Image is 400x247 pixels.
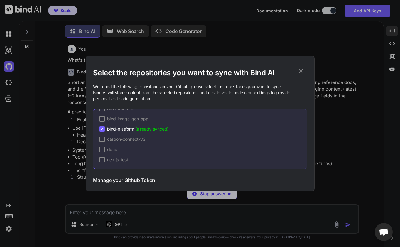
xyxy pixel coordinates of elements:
span: bind-platform [107,126,169,132]
span: (already synced) [135,126,169,131]
h3: Manage your Github Token [93,177,155,184]
a: Open chat [375,223,393,241]
span: docs [107,147,117,153]
span: bind-image-gen-app [107,116,149,122]
span: carbon-connect-v3 [107,136,146,142]
p: We found the following repositories in your Github, please select the repositories you want to sy... [93,84,307,102]
h2: Select the repositories you want to sync with Bind AI [93,68,307,78]
span: nextjs-test [107,157,128,163]
span: ✔ [100,126,104,132]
